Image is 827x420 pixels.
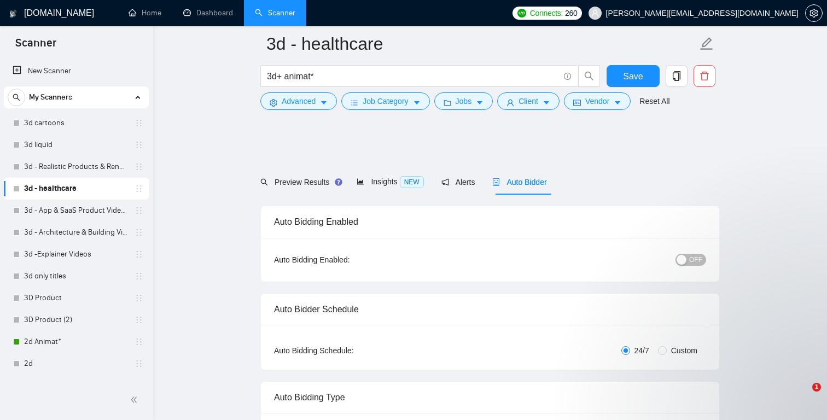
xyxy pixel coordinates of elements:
[694,65,715,87] button: delete
[24,178,128,200] a: 3d - healthcare
[805,4,823,22] button: setting
[4,86,149,396] li: My Scanners
[564,92,631,110] button: idcardVendorcaret-down
[506,98,514,107] span: user
[591,9,599,17] span: user
[24,309,128,331] a: 3D Product (2)
[694,71,715,81] span: delete
[543,98,550,107] span: caret-down
[341,92,429,110] button: barsJob Categorycaret-down
[806,9,822,17] span: setting
[24,221,128,243] a: 3d - Architecture & Building Visualization:
[135,119,143,127] span: holder
[135,228,143,237] span: holder
[135,316,143,324] span: holder
[135,184,143,193] span: holder
[135,250,143,259] span: holder
[24,353,128,375] a: 2d
[497,92,560,110] button: userClientcaret-down
[7,35,65,58] span: Scanner
[270,98,277,107] span: setting
[639,95,669,107] a: Reset All
[24,331,128,353] a: 2d Animat*
[565,7,577,19] span: 260
[260,178,268,186] span: search
[274,206,706,237] div: Auto Bidding Enabled
[29,86,72,108] span: My Scanners
[255,8,295,17] a: searchScanner
[274,254,418,266] div: Auto Bidding Enabled:
[8,89,25,106] button: search
[623,69,643,83] span: Save
[441,178,449,186] span: notification
[413,98,421,107] span: caret-down
[476,98,484,107] span: caret-down
[282,95,316,107] span: Advanced
[666,65,688,87] button: copy
[135,162,143,171] span: holder
[24,375,128,396] a: ChatGPT Prompt
[24,134,128,156] a: 3d liquid
[363,95,408,107] span: Job Category
[24,287,128,309] a: 3D Product
[260,178,339,186] span: Preview Results
[585,95,609,107] span: Vendor
[607,65,660,87] button: Save
[320,98,328,107] span: caret-down
[519,95,538,107] span: Client
[700,37,714,51] span: edit
[351,98,358,107] span: bars
[260,92,337,110] button: settingAdvancedcaret-down
[812,383,821,392] span: 1
[517,9,526,17] img: upwork-logo.png
[183,8,233,17] a: dashboardDashboard
[24,243,128,265] a: 3d -Explainer Videos
[578,65,600,87] button: search
[135,272,143,281] span: holder
[444,98,451,107] span: folder
[492,178,546,186] span: Auto Bidder
[400,176,424,188] span: NEW
[573,98,581,107] span: idcard
[135,359,143,368] span: holder
[456,95,472,107] span: Jobs
[9,5,17,22] img: logo
[274,345,418,357] div: Auto Bidding Schedule:
[579,71,599,81] span: search
[666,71,687,81] span: copy
[135,294,143,302] span: holder
[24,156,128,178] a: 3d - Realistic Products & Renders
[4,60,149,82] li: New Scanner
[130,394,141,405] span: double-left
[805,9,823,17] a: setting
[530,7,563,19] span: Connects:
[334,177,343,187] div: Tooltip anchor
[790,383,816,409] iframe: Intercom live chat
[8,94,25,101] span: search
[492,178,500,186] span: robot
[13,60,140,82] a: New Scanner
[24,200,128,221] a: 3d - App & SaaS Product Videos
[266,30,697,57] input: Scanner name...
[357,177,423,186] span: Insights
[135,141,143,149] span: holder
[357,178,364,185] span: area-chart
[24,112,128,134] a: 3d cartoons
[274,382,706,413] div: Auto Bidding Type
[274,294,706,325] div: Auto Bidder Schedule
[614,98,621,107] span: caret-down
[129,8,161,17] a: homeHome
[135,337,143,346] span: holder
[564,73,571,80] span: info-circle
[267,69,559,83] input: Search Freelance Jobs...
[441,178,475,186] span: Alerts
[689,254,702,266] span: OFF
[135,206,143,215] span: holder
[24,265,128,287] a: 3d only titles
[434,92,493,110] button: folderJobscaret-down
